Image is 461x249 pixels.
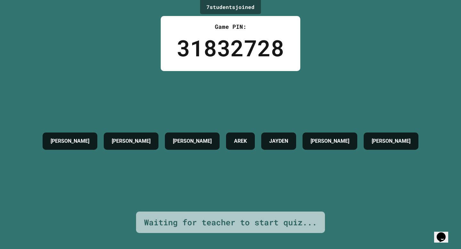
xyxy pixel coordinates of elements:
[234,137,247,145] h4: AREK
[144,216,317,229] div: Waiting for teacher to start quiz...
[434,223,455,243] iframe: chat widget
[177,22,284,31] div: Game PIN:
[177,31,284,65] div: 31832728
[311,137,349,145] h4: [PERSON_NAME]
[269,137,288,145] h4: JAYDEN
[51,137,89,145] h4: [PERSON_NAME]
[173,137,212,145] h4: [PERSON_NAME]
[112,137,150,145] h4: [PERSON_NAME]
[372,137,410,145] h4: [PERSON_NAME]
